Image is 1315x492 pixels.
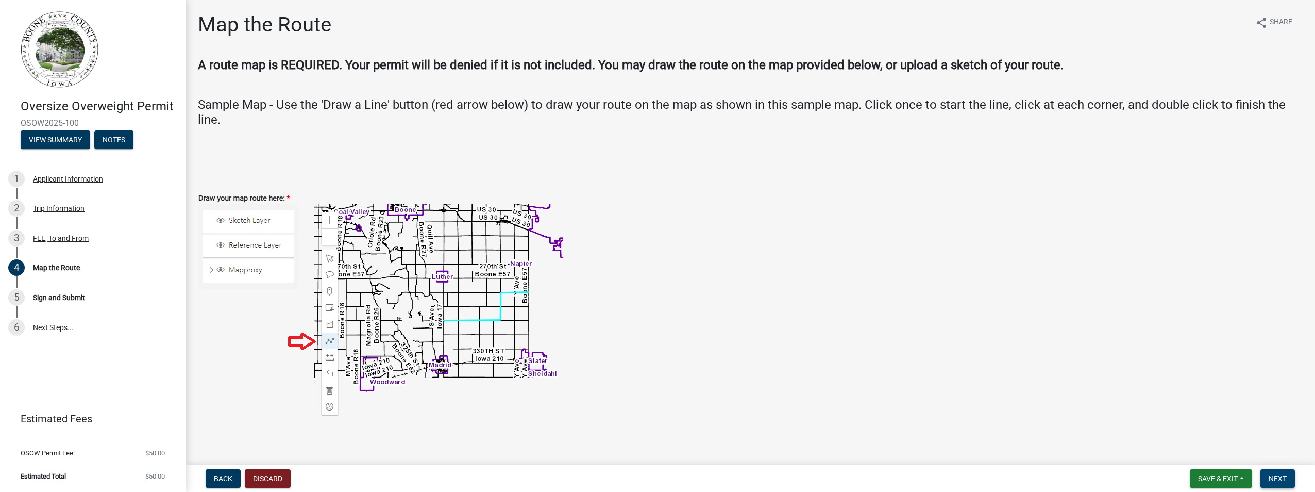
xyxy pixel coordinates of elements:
h1: Map the Route [198,12,331,37]
div: 1 [8,171,25,187]
span: Next [1269,474,1287,483]
div: Sign and Submit [33,294,85,301]
div: 6 [8,319,25,336]
div: FEE, To and From [33,235,89,242]
span: $50.00 [145,450,165,456]
span: OSOW Permit Fee: [21,450,75,456]
img: Boone County, Iowa [21,11,99,88]
span: Save & Exit [1198,474,1238,483]
div: Trip Information [33,205,85,212]
div: 3 [8,230,25,247]
button: Back [206,469,241,488]
button: Save & Exit [1190,469,1252,488]
span: $50.00 [145,473,165,480]
wm-modal-confirm: Summary [21,136,90,144]
span: Estimated Total [21,473,66,480]
a: Estimated Fees [8,408,169,429]
button: Discard [245,469,291,488]
h4: Sample Map - Use the 'Draw a Line' button (red arrow below) to draw your route on the map as show... [198,97,1303,127]
div: 2 [8,200,25,217]
span: Share [1270,17,1292,29]
wm-modal-confirm: Notes [94,136,133,144]
span: Back [214,474,232,483]
button: Notes [94,130,133,149]
div: 5 [8,289,25,306]
strong: A route map is REQUIRED. Your permit will be denied if it is not included. You may draw the route... [198,58,1064,72]
img: Sample_OSOW_map_70cb09bd-cd23-4d43-b1a4-76105862ade6.png [198,173,563,416]
div: Applicant Information [33,175,103,183]
i: share [1255,17,1268,29]
div: Map the Route [33,264,80,271]
button: Next [1260,469,1295,488]
div: 4 [8,259,25,276]
button: shareShare [1247,12,1301,32]
button: View Summary [21,130,90,149]
span: OSOW2025-100 [21,118,165,128]
h4: Oversize Overweight Permit [21,99,177,114]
